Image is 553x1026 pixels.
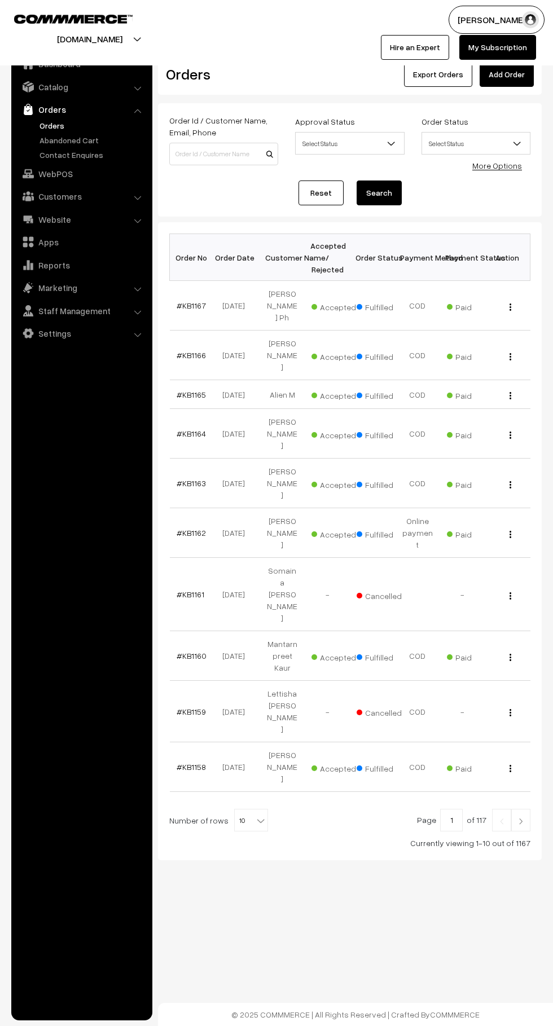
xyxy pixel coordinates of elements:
[472,161,522,170] a: More Options
[447,387,503,402] span: Paid
[440,558,485,631] td: -
[214,742,260,792] td: [DATE]
[417,815,436,825] span: Page
[447,298,503,313] span: Paid
[14,323,148,344] a: Settings
[260,234,305,281] th: Customer Name
[260,281,305,331] td: [PERSON_NAME] Ph
[357,587,413,602] span: Cancelled
[350,234,395,281] th: Order Status
[311,649,368,663] span: Accepted
[177,350,206,360] a: #KB1166
[17,25,162,53] button: [DOMAIN_NAME]
[510,709,511,716] img: Menu
[510,303,511,311] img: Menu
[459,35,536,60] a: My Subscription
[177,589,204,599] a: #KB1161
[166,65,277,83] h2: Orders
[430,1010,480,1019] a: COMMMERCE
[177,429,206,438] a: #KB1164
[295,132,404,155] span: Select Status
[158,1003,553,1026] footer: © 2025 COMMMERCE | All Rights Reserved | Crafted By
[311,298,368,313] span: Accepted
[447,760,503,774] span: Paid
[169,814,229,826] span: Number of rows
[510,431,511,439] img: Menu
[305,234,350,281] th: Accepted / Rejected
[447,649,503,663] span: Paid
[234,809,268,831] span: 10
[440,681,485,742] td: -
[357,704,413,719] span: Cancelled
[305,681,350,742] td: -
[260,459,305,508] td: [PERSON_NAME]
[357,476,413,491] span: Fulfilled
[295,116,355,127] label: Approval Status
[447,426,503,441] span: Paid
[260,331,305,380] td: [PERSON_NAME]
[357,760,413,774] span: Fulfilled
[510,392,511,399] img: Menu
[177,707,206,716] a: #KB1159
[467,815,486,825] span: of 117
[14,209,148,230] a: Website
[14,15,133,23] img: COMMMERCE
[395,508,440,558] td: Online payment
[14,77,148,97] a: Catalog
[177,390,206,399] a: #KB1165
[510,654,511,661] img: Menu
[395,409,440,459] td: COD
[214,409,260,459] td: [DATE]
[510,765,511,772] img: Menu
[510,531,511,538] img: Menu
[516,818,526,825] img: Right
[357,180,402,205] button: Search
[357,348,413,363] span: Fulfilled
[177,301,206,310] a: #KB1167
[422,132,530,155] span: Select Status
[14,301,148,321] a: Staff Management
[510,353,511,360] img: Menu
[214,459,260,508] td: [DATE]
[395,234,440,281] th: Payment Method
[395,331,440,380] td: COD
[214,281,260,331] td: [DATE]
[497,818,507,825] img: Left
[440,234,485,281] th: Payment Status
[260,681,305,742] td: Lettisha [PERSON_NAME]
[485,234,530,281] th: Action
[299,180,344,205] a: Reset
[395,459,440,508] td: COD
[447,476,503,491] span: Paid
[214,631,260,681] td: [DATE]
[260,558,305,631] td: Somaina [PERSON_NAME]
[381,35,449,60] a: Hire an Expert
[395,281,440,331] td: COD
[395,631,440,681] td: COD
[177,762,206,772] a: #KB1158
[177,651,207,660] a: #KB1160
[522,11,539,28] img: user
[311,387,368,402] span: Accepted
[14,11,113,25] a: COMMMERCE
[447,348,503,363] span: Paid
[311,426,368,441] span: Accepted
[260,409,305,459] td: [PERSON_NAME]
[311,526,368,540] span: Accepted
[311,476,368,491] span: Accepted
[14,278,148,298] a: Marketing
[510,481,511,488] img: Menu
[357,649,413,663] span: Fulfilled
[177,528,206,538] a: #KB1162
[305,558,350,631] td: -
[169,115,278,138] label: Order Id / Customer Name, Email, Phone
[422,116,468,127] label: Order Status
[357,426,413,441] span: Fulfilled
[311,348,368,363] span: Accepted
[296,134,403,153] span: Select Status
[395,742,440,792] td: COD
[214,681,260,742] td: [DATE]
[480,62,534,87] a: Add Order
[404,62,472,87] button: Export Orders
[14,232,148,252] a: Apps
